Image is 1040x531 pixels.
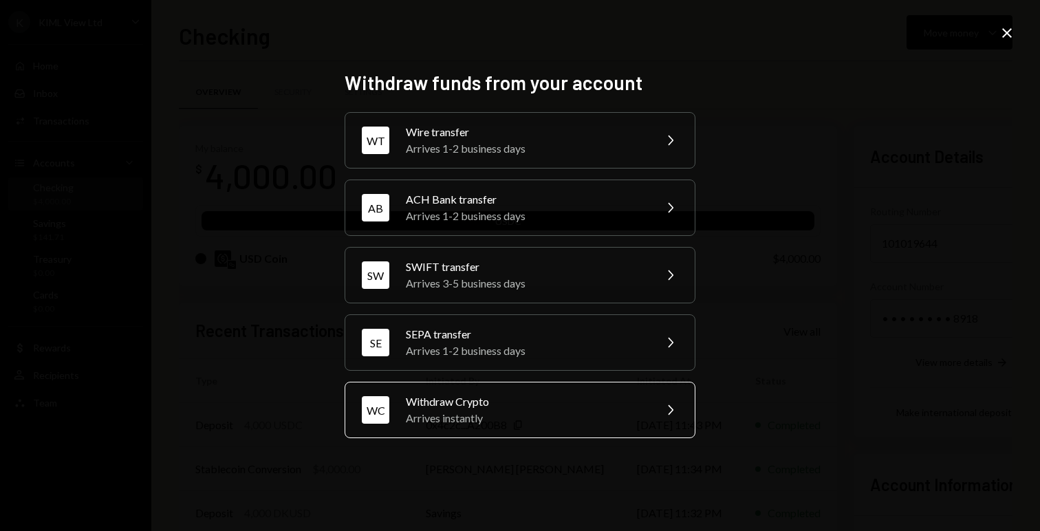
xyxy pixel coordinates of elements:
div: SWIFT transfer [406,259,645,275]
button: WCWithdraw CryptoArrives instantly [345,382,695,438]
div: Wire transfer [406,124,645,140]
div: Arrives 1-2 business days [406,343,645,359]
div: SW [362,261,389,289]
button: ABACH Bank transferArrives 1-2 business days [345,180,695,236]
div: Withdraw Crypto [406,393,645,410]
div: AB [362,194,389,221]
div: SEPA transfer [406,326,645,343]
div: Arrives 1-2 business days [406,208,645,224]
button: WTWire transferArrives 1-2 business days [345,112,695,169]
div: Arrives 3-5 business days [406,275,645,292]
div: ACH Bank transfer [406,191,645,208]
div: WT [362,127,389,154]
h2: Withdraw funds from your account [345,69,695,96]
div: Arrives instantly [406,410,645,426]
button: SESEPA transferArrives 1-2 business days [345,314,695,371]
div: WC [362,396,389,424]
div: SE [362,329,389,356]
div: Arrives 1-2 business days [406,140,645,157]
button: SWSWIFT transferArrives 3-5 business days [345,247,695,303]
